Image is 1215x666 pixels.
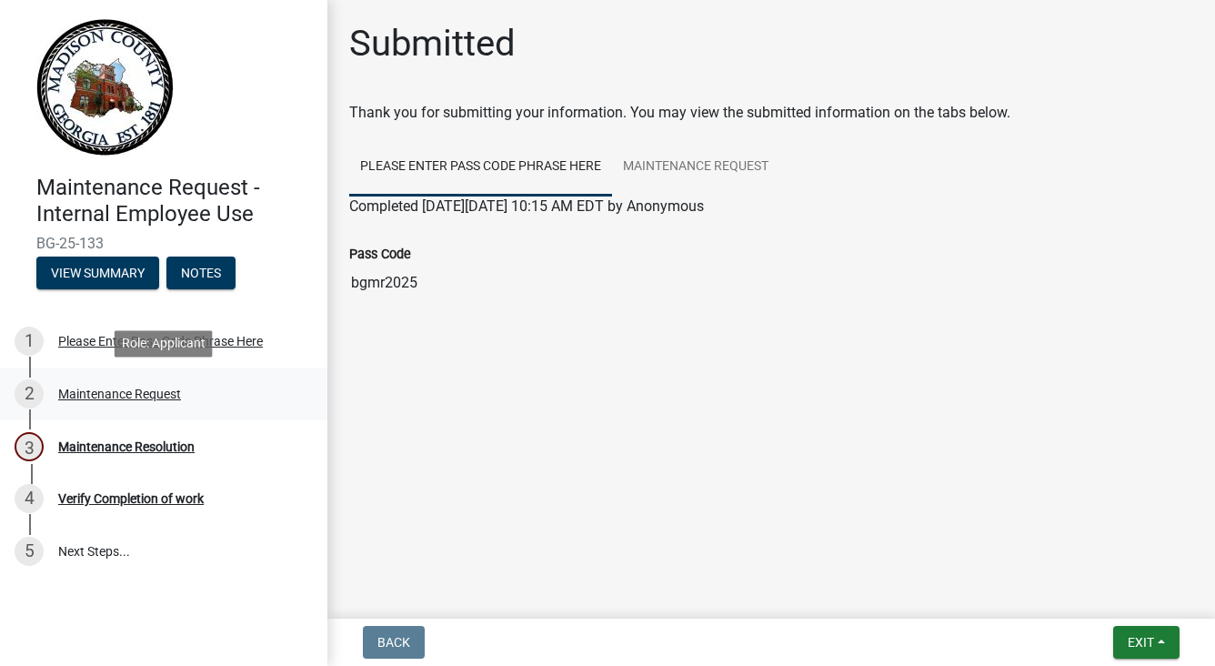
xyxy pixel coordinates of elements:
[15,379,44,409] div: 2
[363,626,425,659] button: Back
[15,484,44,513] div: 4
[36,235,291,252] span: BG-25-133
[15,432,44,461] div: 3
[36,175,313,227] h4: Maintenance Request - Internal Employee Use
[15,537,44,566] div: 5
[166,267,236,281] wm-modal-confirm: Notes
[166,257,236,289] button: Notes
[36,267,159,281] wm-modal-confirm: Summary
[1128,635,1154,650] span: Exit
[349,138,612,197] a: Please Enter Pass Code Phrase Here
[58,335,263,348] div: Please Enter Pass Code Phrase Here
[36,257,159,289] button: View Summary
[349,197,704,215] span: Completed [DATE][DATE] 10:15 AM EDT by Anonymous
[58,492,204,505] div: Verify Completion of work
[115,330,213,357] div: Role: Applicant
[612,138,779,197] a: Maintenance Request
[1113,626,1180,659] button: Exit
[349,102,1193,124] div: Thank you for submitting your information. You may view the submitted information on the tabs below.
[15,327,44,356] div: 1
[36,19,174,156] img: Madison County, Georgia
[349,22,516,66] h1: Submitted
[58,440,195,453] div: Maintenance Resolution
[58,388,181,400] div: Maintenance Request
[377,635,410,650] span: Back
[349,248,411,261] label: Pass Code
